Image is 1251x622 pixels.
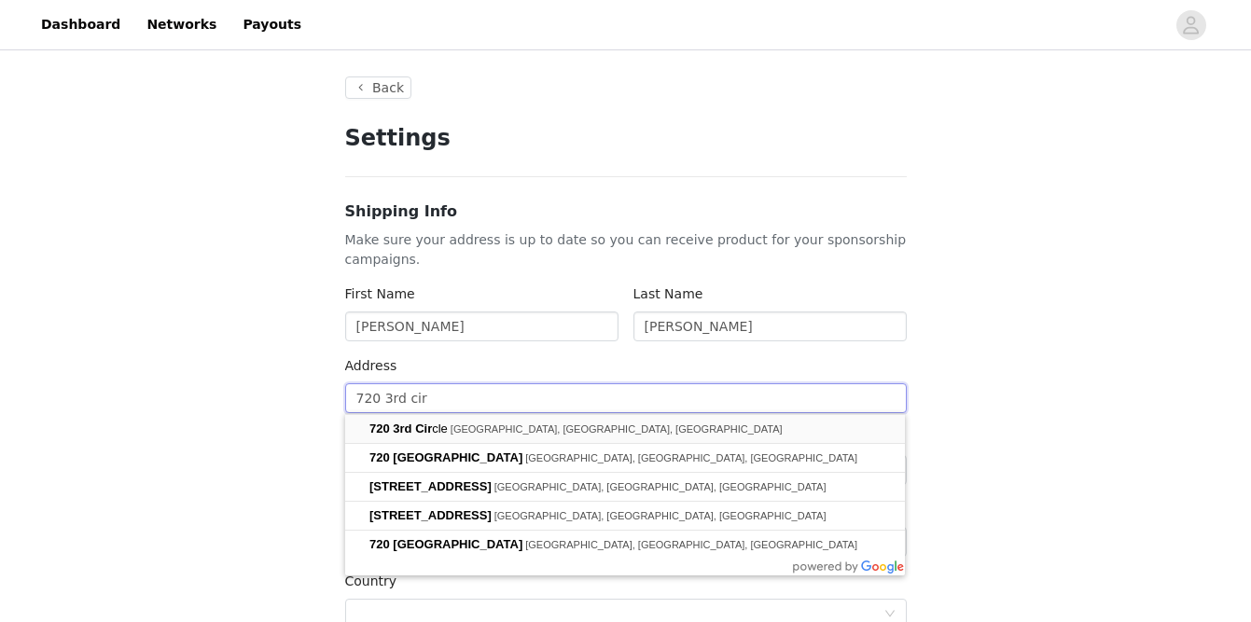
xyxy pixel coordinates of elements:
span: [GEOGRAPHIC_DATA], [GEOGRAPHIC_DATA], [GEOGRAPHIC_DATA] [494,481,827,492]
label: Address [345,358,397,373]
span: [STREET_ADDRESS] [369,508,492,522]
h1: Settings [345,121,907,155]
a: Networks [135,4,228,46]
span: [GEOGRAPHIC_DATA], [GEOGRAPHIC_DATA], [GEOGRAPHIC_DATA] [494,510,827,521]
a: Dashboard [30,4,132,46]
span: cle [369,422,451,435]
span: [STREET_ADDRESS] [369,479,492,493]
input: Address [345,383,907,413]
span: 720 [369,537,390,551]
h3: Shipping Info [345,200,907,223]
a: Payouts [231,4,313,46]
span: 3rd Cir [393,422,432,435]
label: Last Name [633,286,703,301]
p: Make sure your address is up to date so you can receive product for your sponsorship campaigns. [345,230,907,270]
i: icon: down [884,608,896,621]
span: [GEOGRAPHIC_DATA] [393,537,522,551]
span: [GEOGRAPHIC_DATA] [393,450,522,464]
span: [GEOGRAPHIC_DATA], [GEOGRAPHIC_DATA], [GEOGRAPHIC_DATA] [525,539,857,550]
span: [GEOGRAPHIC_DATA], [GEOGRAPHIC_DATA], [GEOGRAPHIC_DATA] [451,423,783,435]
div: avatar [1182,10,1200,40]
span: 720 [369,450,390,464]
label: Country [345,574,397,588]
span: [GEOGRAPHIC_DATA], [GEOGRAPHIC_DATA], [GEOGRAPHIC_DATA] [525,452,857,463]
label: First Name [345,286,415,301]
button: Back [345,76,412,99]
span: 720 [369,422,390,435]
